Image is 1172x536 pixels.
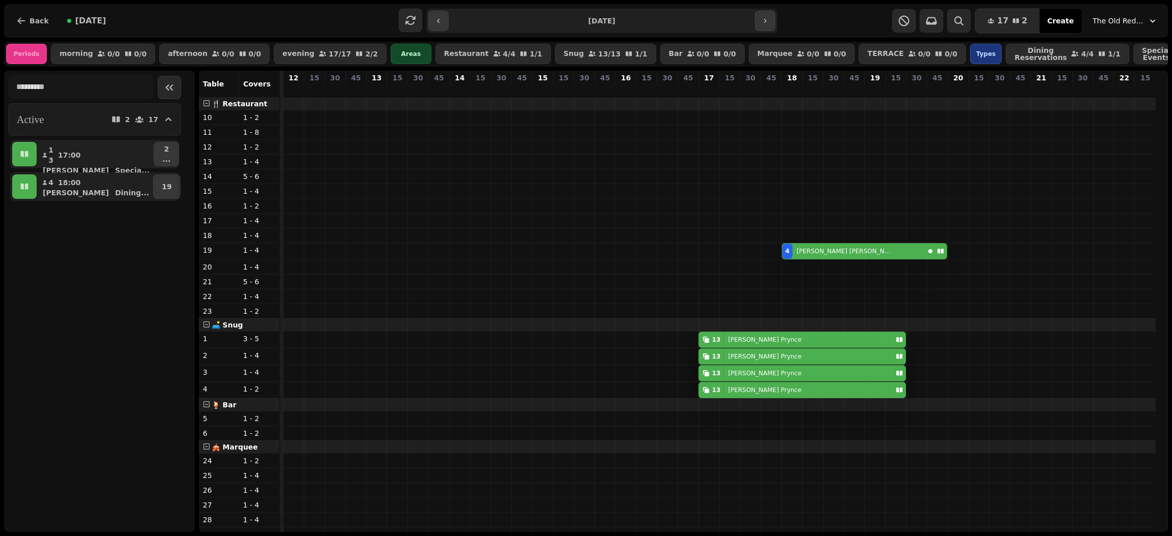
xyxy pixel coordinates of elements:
[203,245,235,255] p: 19
[641,73,651,83] p: 15
[212,401,237,409] span: 🍹 Bar
[243,367,275,377] p: 1 - 4
[158,76,181,99] button: Collapse sidebar
[365,50,378,57] p: 2 / 2
[518,85,526,95] p: 0
[1141,85,1149,95] p: 0
[243,334,275,344] p: 3 - 5
[705,85,713,105] p: 13
[1120,85,1128,95] p: 0
[635,50,648,57] p: 1 / 1
[243,306,275,316] p: 1 - 2
[243,485,275,495] p: 1 - 4
[1006,44,1129,64] button: Dining Reservations4/41/1
[243,245,275,255] p: 1 - 4
[39,142,152,166] button: 1317:00[PERSON_NAME]Specia...
[560,85,568,95] p: 0
[243,413,275,424] p: 1 - 2
[212,443,258,451] span: 🎪 Marquee
[351,73,361,83] p: 45
[809,85,817,95] p: 0
[115,165,150,175] p: Specia ...
[203,127,235,137] p: 11
[413,73,423,83] p: 30
[159,44,270,64] button: afternoon0/00/0
[8,103,181,136] button: Active217
[808,73,817,83] p: 15
[243,230,275,241] p: 1 - 4
[660,44,745,64] button: Bar0/00/0
[1057,73,1067,83] p: 15
[530,50,542,57] p: 1 / 1
[564,50,584,58] p: Snug
[579,73,589,83] p: 30
[203,456,235,466] p: 24
[243,456,275,466] p: 1 - 2
[203,384,235,394] p: 4
[728,386,801,394] p: [PERSON_NAME] Prynce
[746,73,755,83] p: 30
[538,73,547,83] p: 15
[974,73,984,83] p: 15
[757,50,793,58] p: Marquee
[125,116,130,123] p: 2
[203,142,235,152] p: 12
[746,85,754,95] p: 0
[17,112,44,127] h2: Active
[243,142,275,152] p: 1 - 2
[723,50,736,57] p: 0 / 0
[456,85,464,95] p: 0
[1014,47,1067,61] p: Dining Reservations
[203,334,235,344] p: 1
[932,73,942,83] p: 45
[282,50,314,58] p: evening
[807,50,819,57] p: 0 / 0
[712,352,721,361] div: 13
[704,73,714,83] p: 17
[162,144,170,154] p: 2
[372,73,382,83] p: 13
[154,142,179,166] button: 2...
[203,171,235,182] p: 14
[48,177,54,188] p: 4
[933,85,942,95] p: 0
[243,500,275,510] p: 1 - 4
[1079,85,1087,95] p: 0
[728,336,801,344] p: [PERSON_NAME] Prynce
[288,73,298,83] p: 12
[243,262,275,272] p: 1 - 4
[203,201,235,211] p: 16
[203,277,235,287] p: 21
[1016,85,1024,95] p: 0
[212,321,243,329] span: 🛋️ Snug
[203,515,235,525] p: 28
[1037,85,1045,95] p: 0
[243,515,275,525] p: 1 - 4
[58,150,81,160] p: 17:00
[444,50,489,58] p: Restaurant
[867,50,903,58] p: TERRACE
[243,216,275,226] p: 1 - 4
[51,44,155,64] button: morning0/00/0
[1142,47,1171,61] p: Special Events
[331,85,339,95] p: 0
[517,73,527,83] p: 45
[621,73,631,83] p: 16
[598,50,621,57] p: 13 / 13
[243,291,275,302] p: 1 - 4
[243,157,275,167] p: 1 - 4
[435,44,551,64] button: Restaurant4/41/1
[309,73,319,83] p: 15
[712,369,721,377] div: 13
[834,50,846,57] p: 0 / 0
[352,85,360,95] p: 0
[1058,85,1066,95] p: 0
[48,145,54,165] p: 13
[555,44,656,64] button: Snug13/131/1
[1087,12,1164,30] button: The Old Red Lion
[1078,73,1088,83] p: 30
[728,352,801,361] p: [PERSON_NAME] Prynce
[149,116,158,123] p: 17
[243,171,275,182] p: 5 - 6
[1140,73,1150,83] p: 15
